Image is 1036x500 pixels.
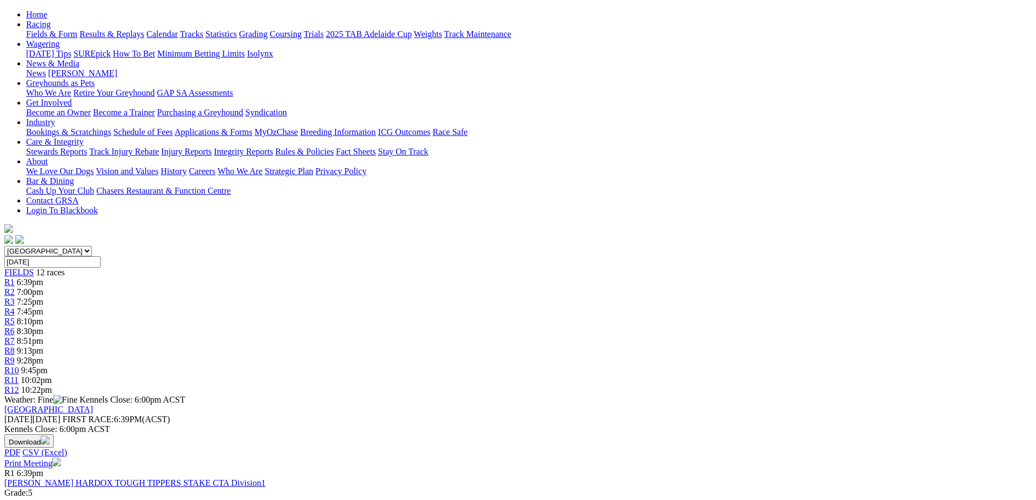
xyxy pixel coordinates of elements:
a: R1 [4,277,15,287]
img: download.svg [41,436,49,445]
a: R11 [4,375,18,385]
a: R5 [4,317,15,326]
a: R10 [4,366,19,375]
span: R7 [4,336,15,345]
span: 8:30pm [17,326,44,336]
a: Integrity Reports [214,147,273,156]
a: R3 [4,297,15,306]
span: R1 [4,468,15,478]
span: Grade: [4,488,28,497]
a: Chasers Restaurant & Function Centre [96,186,231,195]
a: Tracks [180,29,203,39]
a: Cash Up Your Club [26,186,94,195]
a: Home [26,10,47,19]
div: Industry [26,127,1032,137]
span: 9:28pm [17,356,44,365]
a: Rules & Policies [275,147,334,156]
div: Care & Integrity [26,147,1032,157]
span: 7:00pm [17,287,44,297]
span: R4 [4,307,15,316]
button: Download [4,434,54,448]
a: Results & Replays [79,29,144,39]
img: facebook.svg [4,235,13,244]
span: 10:22pm [21,385,52,394]
span: Weather: Fine [4,395,79,404]
a: Purchasing a Greyhound [157,108,243,117]
a: Care & Integrity [26,137,84,146]
a: News [26,69,46,78]
div: Download [4,448,1032,458]
a: R6 [4,326,15,336]
a: Track Maintenance [444,29,511,39]
span: 6:39pm [17,468,44,478]
a: Minimum Betting Limits [157,49,245,58]
div: Get Involved [26,108,1032,118]
span: 8:10pm [17,317,44,326]
a: About [26,157,48,166]
a: Isolynx [247,49,273,58]
a: 2025 TAB Adelaide Cup [326,29,412,39]
a: Industry [26,118,55,127]
div: Greyhounds as Pets [26,88,1032,98]
a: MyOzChase [255,127,298,137]
input: Select date [4,256,101,268]
a: Coursing [270,29,302,39]
span: 10:02pm [21,375,52,385]
a: GAP SA Assessments [157,88,233,97]
div: 5 [4,488,1032,498]
a: Applications & Forms [175,127,252,137]
span: 7:45pm [17,307,44,316]
a: Vision and Values [96,166,158,176]
a: FIELDS [4,268,34,277]
span: 6:39PM(ACST) [63,415,170,424]
a: [PERSON_NAME] [48,69,117,78]
span: Kennels Close: 6:00pm ACST [79,395,185,404]
a: Privacy Policy [315,166,367,176]
a: Careers [189,166,215,176]
span: FIRST RACE: [63,415,114,424]
a: Get Involved [26,98,72,107]
span: 12 races [36,268,65,277]
a: Bar & Dining [26,176,74,186]
a: Retire Your Greyhound [73,88,155,97]
div: Racing [26,29,1032,39]
span: [DATE] [4,415,60,424]
a: We Love Our Dogs [26,166,94,176]
span: 8:51pm [17,336,44,345]
a: Track Injury Rebate [89,147,159,156]
img: Fine [53,395,77,405]
span: 6:39pm [17,277,44,287]
span: 9:45pm [21,366,48,375]
a: [PERSON_NAME] HARDOX TOUGH TIPPERS STAKE CTA Division1 [4,478,265,487]
a: Stay On Track [378,147,428,156]
a: Contact GRSA [26,196,78,205]
span: [DATE] [4,415,33,424]
a: Injury Reports [161,147,212,156]
a: Greyhounds as Pets [26,78,95,88]
a: Strategic Plan [265,166,313,176]
a: Stewards Reports [26,147,87,156]
div: News & Media [26,69,1032,78]
a: R9 [4,356,15,365]
img: twitter.svg [15,235,24,244]
a: Become a Trainer [93,108,155,117]
a: Fact Sheets [336,147,376,156]
a: Trials [303,29,324,39]
div: About [26,166,1032,176]
a: Login To Blackbook [26,206,98,215]
a: Statistics [206,29,237,39]
a: Racing [26,20,51,29]
a: Calendar [146,29,178,39]
a: R2 [4,287,15,297]
a: R8 [4,346,15,355]
div: Wagering [26,49,1032,59]
a: Wagering [26,39,60,48]
div: Kennels Close: 6:00pm ACST [4,424,1032,434]
a: R12 [4,385,19,394]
